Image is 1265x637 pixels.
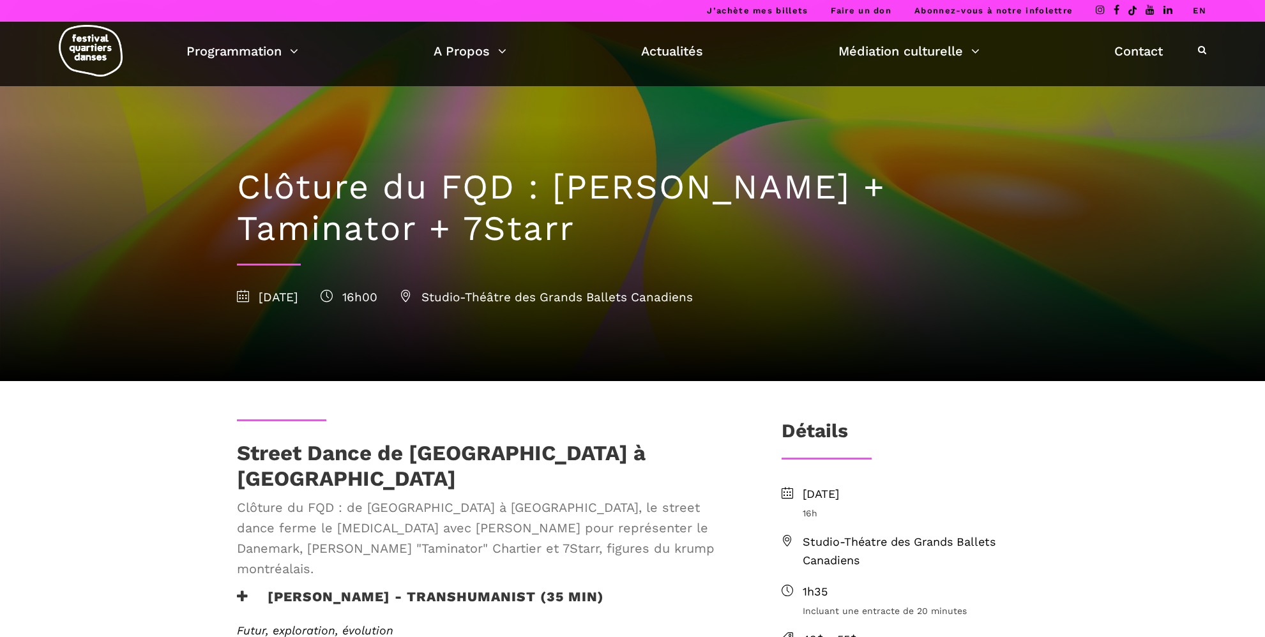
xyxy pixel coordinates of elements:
span: 16h00 [321,290,377,304]
img: logo-fqd-med [59,25,123,77]
span: [DATE] [237,290,298,304]
span: 16h [803,506,1029,520]
span: [DATE] [803,485,1029,504]
h1: Street Dance de [GEOGRAPHIC_DATA] à [GEOGRAPHIC_DATA] [237,440,740,491]
a: Médiation culturelle [838,40,980,62]
h3: [PERSON_NAME] - TRANSHUMANIST (35 min) [237,588,604,620]
a: Contact [1114,40,1163,62]
a: Programmation [186,40,298,62]
span: Incluant une entracte de 20 minutes [803,604,1029,618]
span: Futur, exploration, évolution [237,624,393,637]
a: Faire un don [831,6,891,15]
h1: Clôture du FQD : [PERSON_NAME] + Taminator + 7Starr [237,167,1029,250]
span: Studio-Théâtre des Grands Ballets Canadiens [400,290,693,304]
a: J’achète mes billets [707,6,808,15]
a: EN [1193,6,1206,15]
span: 1h35 [803,583,1029,601]
span: Clôture du FQD : de [GEOGRAPHIC_DATA] à [GEOGRAPHIC_DATA], le street dance ferme le [MEDICAL_DATA... [237,497,740,579]
a: Actualités [641,40,703,62]
h3: Détails [782,419,848,451]
a: Abonnez-vous à notre infolettre [914,6,1073,15]
a: A Propos [434,40,506,62]
span: Studio-Théatre des Grands Ballets Canadiens [803,533,1029,570]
